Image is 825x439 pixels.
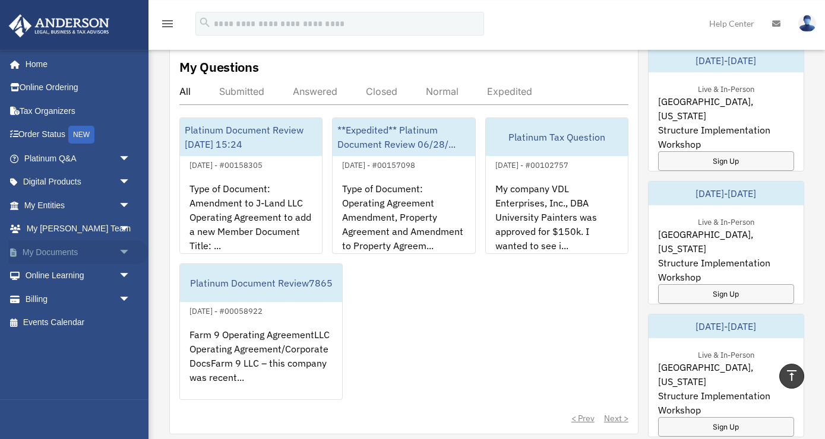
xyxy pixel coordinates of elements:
[658,417,794,437] a: Sign Up
[198,16,211,29] i: search
[688,82,764,94] div: Live & In-Person
[119,147,143,171] span: arrow_drop_down
[779,364,804,389] a: vertical_align_top
[8,52,143,76] a: Home
[658,389,794,417] span: Structure Implementation Workshop
[180,158,272,170] div: [DATE] - #00158305
[658,94,794,123] span: [GEOGRAPHIC_DATA], [US_STATE]
[333,158,425,170] div: [DATE] - #00157098
[486,172,628,265] div: My company VDL Enterprises, Inc., DBA University Painters was approved for $150k. I wanted to see...
[8,287,148,311] a: Billingarrow_drop_down
[119,287,143,311] span: arrow_drop_down
[8,170,148,194] a: Digital Productsarrow_drop_down
[366,85,397,97] div: Closed
[68,126,94,144] div: NEW
[8,147,148,170] a: Platinum Q&Aarrow_drop_down
[332,117,475,254] a: **Expedited** Platinum Document Review 06/28/...[DATE] - #00157098Type of Document: Operating Agr...
[688,348,764,360] div: Live & In-Person
[658,360,794,389] span: [GEOGRAPHIC_DATA], [US_STATE]
[180,304,272,316] div: [DATE] - #00058922
[688,215,764,227] div: Live & In-Person
[658,151,794,171] a: Sign Up
[160,21,175,31] a: menu
[8,99,148,123] a: Tax Organizers
[658,123,794,151] span: Structure Implementation Workshop
[785,368,799,383] i: vertical_align_top
[649,49,804,72] div: [DATE]-[DATE]
[293,85,337,97] div: Answered
[487,85,532,97] div: Expedited
[179,263,343,400] a: Platinum Document Review7865[DATE] - #00058922Farm 9 Operating AgreementLLC Operating Agreement/C...
[8,217,148,241] a: My [PERSON_NAME] Teamarrow_drop_down
[658,284,794,304] a: Sign Up
[179,85,191,97] div: All
[658,256,794,284] span: Structure Implementation Workshop
[179,58,259,76] div: My Questions
[180,318,342,411] div: Farm 9 Operating AgreementLLC Operating Agreement/Corporate DocsFarm 9 LLC – this company was rec...
[180,264,342,302] div: Platinum Document Review7865
[649,314,804,338] div: [DATE]-[DATE]
[8,240,148,264] a: My Documentsarrow_drop_down
[798,15,816,32] img: User Pic
[485,117,628,254] a: Platinum Tax Question[DATE] - #00102757My company VDL Enterprises, Inc., DBA University Painters ...
[333,172,475,265] div: Type of Document: Operating Agreement Amendment, Property Agreement and Amendment to Property Agr...
[649,182,804,205] div: [DATE]-[DATE]
[180,118,322,156] div: Platinum Document Review [DATE] 15:24
[333,118,475,156] div: **Expedited** Platinum Document Review 06/28/...
[486,158,578,170] div: [DATE] - #00102757
[119,240,143,265] span: arrow_drop_down
[486,118,628,156] div: Platinum Tax Question
[658,227,794,256] span: [GEOGRAPHIC_DATA], [US_STATE]
[180,172,322,265] div: Type of Document: Amendment to J-Land LLC Operating Agreement to add a new Member Document Title:...
[119,264,143,288] span: arrow_drop_down
[119,193,143,218] span: arrow_drop_down
[8,193,148,217] a: My Entitiesarrow_drop_down
[119,170,143,195] span: arrow_drop_down
[8,123,148,147] a: Order StatusNEW
[160,17,175,31] i: menu
[5,14,113,37] img: Anderson Advisors Platinum Portal
[8,311,148,335] a: Events Calendar
[179,117,323,254] a: Platinum Document Review [DATE] 15:24[DATE] - #00158305Type of Document: Amendment to J-Land LLC ...
[119,217,143,241] span: arrow_drop_down
[426,85,459,97] div: Normal
[8,76,148,100] a: Online Ordering
[219,85,264,97] div: Submitted
[8,264,148,288] a: Online Learningarrow_drop_down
